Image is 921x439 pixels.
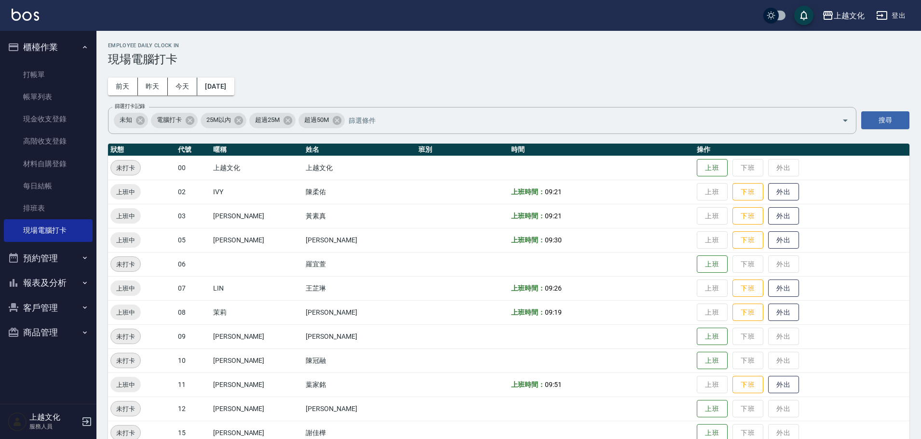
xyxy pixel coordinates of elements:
a: 材料自購登錄 [4,153,93,175]
span: 上班中 [110,380,141,390]
button: 商品管理 [4,320,93,345]
td: 陳冠融 [303,348,416,372]
a: 打帳單 [4,64,93,86]
td: [PERSON_NAME] [211,397,303,421]
td: 03 [176,204,211,228]
span: 上班中 [110,307,141,318]
span: 電腦打卡 [151,115,188,125]
a: 現金收支登錄 [4,108,93,130]
td: 07 [176,276,211,300]
td: [PERSON_NAME] [211,372,303,397]
th: 時間 [509,144,694,156]
td: [PERSON_NAME] [303,228,416,252]
td: 葉家銘 [303,372,416,397]
td: [PERSON_NAME] [303,324,416,348]
td: 09 [176,324,211,348]
button: 外出 [768,304,799,321]
button: 上班 [697,328,728,346]
button: 下班 [732,183,763,201]
span: 上班中 [110,235,141,245]
b: 上班時間： [511,284,545,292]
button: 客戶管理 [4,295,93,320]
h5: 上越文化 [29,412,79,422]
td: [PERSON_NAME] [211,204,303,228]
span: 未打卡 [111,332,140,342]
a: 高階收支登錄 [4,130,93,152]
button: 下班 [732,207,763,225]
td: 10 [176,348,211,372]
span: 未打卡 [111,356,140,366]
th: 班別 [416,144,509,156]
button: 下班 [732,304,763,321]
th: 代號 [176,144,211,156]
span: 上班中 [110,283,141,293]
td: LIN [211,276,303,300]
button: 上越文化 [818,6,868,26]
div: 超過50M [298,113,345,128]
span: 上班中 [110,187,141,197]
b: 上班時間： [511,212,545,220]
td: [PERSON_NAME] [303,300,416,324]
div: 上越文化 [834,10,865,22]
button: 外出 [768,231,799,249]
span: 未知 [114,115,138,125]
th: 狀態 [108,144,176,156]
span: 上班中 [110,211,141,221]
button: 上班 [697,352,728,370]
td: 11 [176,372,211,397]
div: 未知 [114,113,148,128]
td: 02 [176,180,211,204]
td: 08 [176,300,211,324]
h3: 現場電腦打卡 [108,53,909,66]
span: 09:51 [545,381,562,388]
td: 00 [176,156,211,180]
button: 登出 [872,7,909,25]
button: 報表及分析 [4,270,93,295]
input: 篩選條件 [346,112,825,129]
div: 超過25M [249,113,296,128]
button: 外出 [768,207,799,225]
button: 預約管理 [4,246,93,271]
span: 09:26 [545,284,562,292]
span: 未打卡 [111,428,140,438]
button: 下班 [732,376,763,394]
th: 姓名 [303,144,416,156]
span: 09:19 [545,308,562,316]
span: 09:30 [545,236,562,244]
td: 王芷琳 [303,276,416,300]
td: [PERSON_NAME] [303,397,416,421]
span: 09:21 [545,188,562,196]
button: 外出 [768,279,799,297]
span: 未打卡 [111,404,140,414]
h2: Employee Daily Clock In [108,42,909,49]
b: 上班時間： [511,236,545,244]
td: [PERSON_NAME] [211,228,303,252]
th: 操作 [694,144,909,156]
button: 下班 [732,279,763,297]
span: 25M以內 [201,115,237,125]
span: 未打卡 [111,259,140,269]
th: 暱稱 [211,144,303,156]
td: 黃素真 [303,204,416,228]
b: 上班時間： [511,381,545,388]
button: save [794,6,813,25]
td: 上越文化 [303,156,416,180]
td: 上越文化 [211,156,303,180]
span: 超過50M [298,115,335,125]
button: 上班 [697,400,728,418]
a: 每日結帳 [4,175,93,197]
button: 下班 [732,231,763,249]
button: 前天 [108,78,138,95]
label: 篩選打卡記錄 [115,103,145,110]
button: 外出 [768,376,799,394]
button: 搜尋 [861,111,909,129]
b: 上班時間： [511,188,545,196]
a: 現場電腦打卡 [4,219,93,241]
span: 09:21 [545,212,562,220]
td: 陳柔佑 [303,180,416,204]
td: IVY [211,180,303,204]
img: Logo [12,9,39,21]
a: 帳單列表 [4,86,93,108]
button: [DATE] [197,78,234,95]
td: [PERSON_NAME] [211,324,303,348]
